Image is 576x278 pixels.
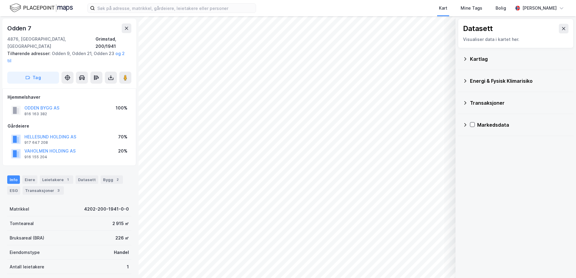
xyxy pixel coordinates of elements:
div: 1 [65,177,71,183]
div: Leietakere [40,175,73,184]
span: Tilhørende adresser: [7,51,52,56]
div: Eiere [22,175,37,184]
div: Kontrollprogram for chat [546,249,576,278]
div: Eiendomstype [10,249,40,256]
div: Odden 9, Odden 21, Odden 23 [7,50,127,64]
div: Hjemmelshaver [8,94,131,101]
div: Kart [439,5,447,12]
div: Datasett [76,175,98,184]
input: Søk på adresse, matrikkel, gårdeiere, leietakere eller personer [95,4,256,13]
div: Datasett [463,24,493,33]
div: 1 [127,263,129,270]
div: Bygg [101,175,123,184]
div: 20% [118,147,127,155]
div: Kartlag [470,55,569,63]
div: 816 163 382 [24,112,47,116]
div: Matrikkel [10,205,29,213]
div: Info [7,175,20,184]
div: Transaksjoner [470,99,569,107]
div: Odden 7 [7,23,33,33]
div: 2 915 ㎡ [112,220,129,227]
div: ESG [7,186,20,195]
img: logo.f888ab2527a4732fd821a326f86c7f29.svg [10,3,73,13]
div: [PERSON_NAME] [522,5,557,12]
div: Antall leietakere [10,263,44,270]
div: Markedsdata [477,121,569,128]
div: Tomteareal [10,220,34,227]
div: 4876, [GEOGRAPHIC_DATA], [GEOGRAPHIC_DATA] [7,36,95,50]
div: Mine Tags [461,5,482,12]
div: Grimstad, 200/1941 [95,36,131,50]
div: Visualiser data i kartet her. [463,36,568,43]
div: 70% [118,133,127,141]
div: 2 [114,177,121,183]
div: Energi & Fysisk Klimarisiko [470,77,569,85]
div: 226 ㎡ [115,234,129,242]
div: 4202-200-1941-0-0 [84,205,129,213]
div: 916 155 204 [24,155,47,159]
div: 100% [116,104,127,112]
div: Handel [114,249,129,256]
div: Gårdeiere [8,122,131,130]
button: Tag [7,72,59,84]
iframe: Chat Widget [546,249,576,278]
div: 3 [55,187,61,193]
div: Transaksjoner [23,186,64,195]
div: 917 647 208 [24,140,48,145]
div: Bolig [496,5,506,12]
div: Bruksareal (BRA) [10,234,44,242]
